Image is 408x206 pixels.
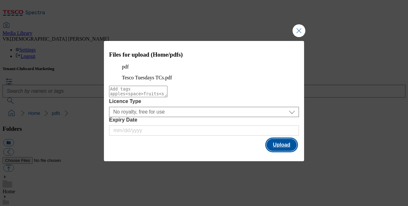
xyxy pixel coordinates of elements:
div: Modal [104,41,304,162]
figcaption: Tesco Tuesdays TCs.pdf [122,75,286,81]
label: Expiry Date [109,117,299,123]
p: pdf [122,64,286,70]
label: Licence Type [109,99,299,104]
button: Upload [267,139,297,151]
button: Close Modal [293,24,305,37]
h3: Files for upload (Home/pdfs) [109,51,299,58]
